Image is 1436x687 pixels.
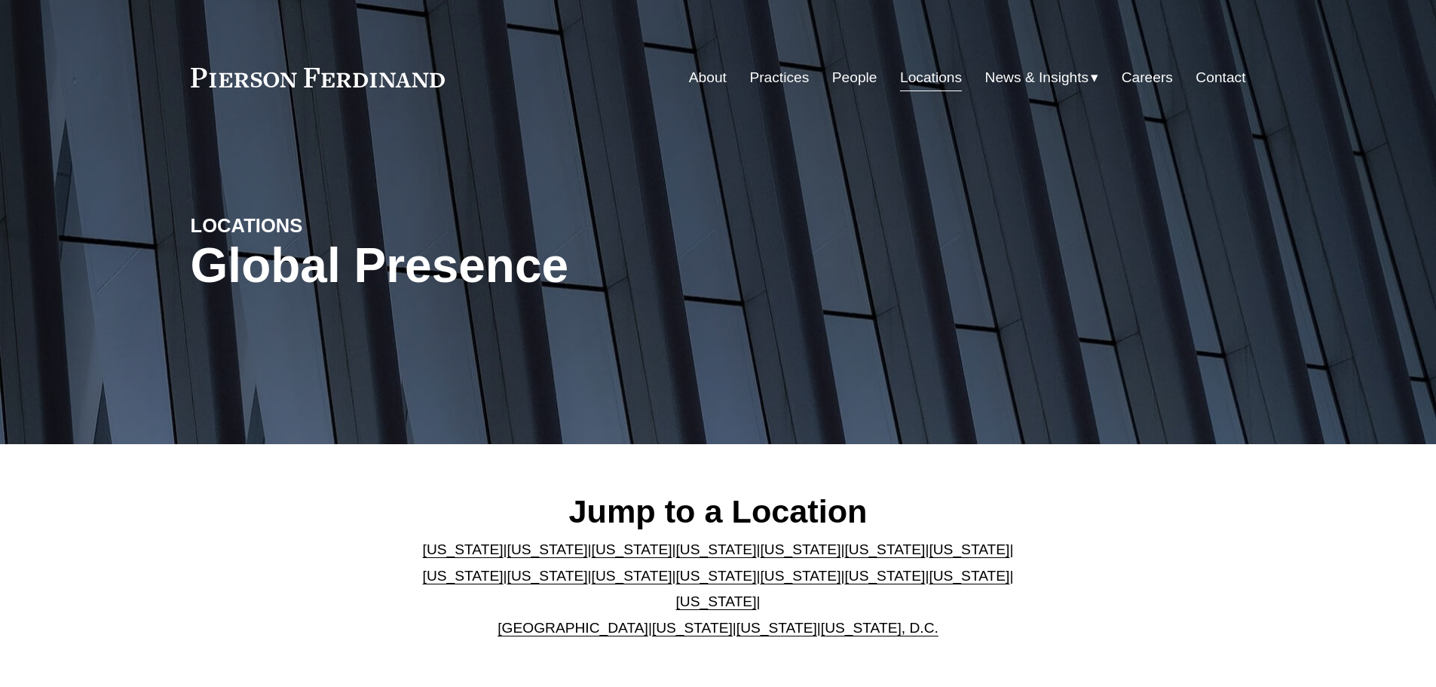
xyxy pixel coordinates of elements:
a: Contact [1196,63,1245,92]
a: [US_STATE] [760,568,840,584]
a: [US_STATE] [844,541,925,557]
a: [US_STATE] [507,541,588,557]
a: [US_STATE] [423,568,504,584]
a: [US_STATE] [736,620,817,636]
a: [US_STATE] [652,620,733,636]
a: People [832,63,877,92]
a: [US_STATE] [929,568,1009,584]
span: News & Insights [985,65,1089,91]
h1: Global Presence [191,238,894,293]
a: folder dropdown [985,63,1099,92]
a: [US_STATE], D.C. [821,620,938,636]
h2: Jump to a Location [410,492,1026,531]
a: [GEOGRAPHIC_DATA] [498,620,648,636]
a: [US_STATE] [507,568,588,584]
a: Practices [749,63,809,92]
p: | | | | | | | | | | | | | | | | | | [410,537,1026,641]
a: Locations [900,63,962,92]
a: [US_STATE] [929,541,1009,557]
a: [US_STATE] [423,541,504,557]
a: [US_STATE] [676,541,757,557]
a: [US_STATE] [760,541,840,557]
a: [US_STATE] [592,541,672,557]
a: [US_STATE] [592,568,672,584]
a: [US_STATE] [676,568,757,584]
a: [US_STATE] [676,593,757,609]
h4: LOCATIONS [191,213,455,238]
a: [US_STATE] [844,568,925,584]
a: Careers [1122,63,1173,92]
a: About [689,63,727,92]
